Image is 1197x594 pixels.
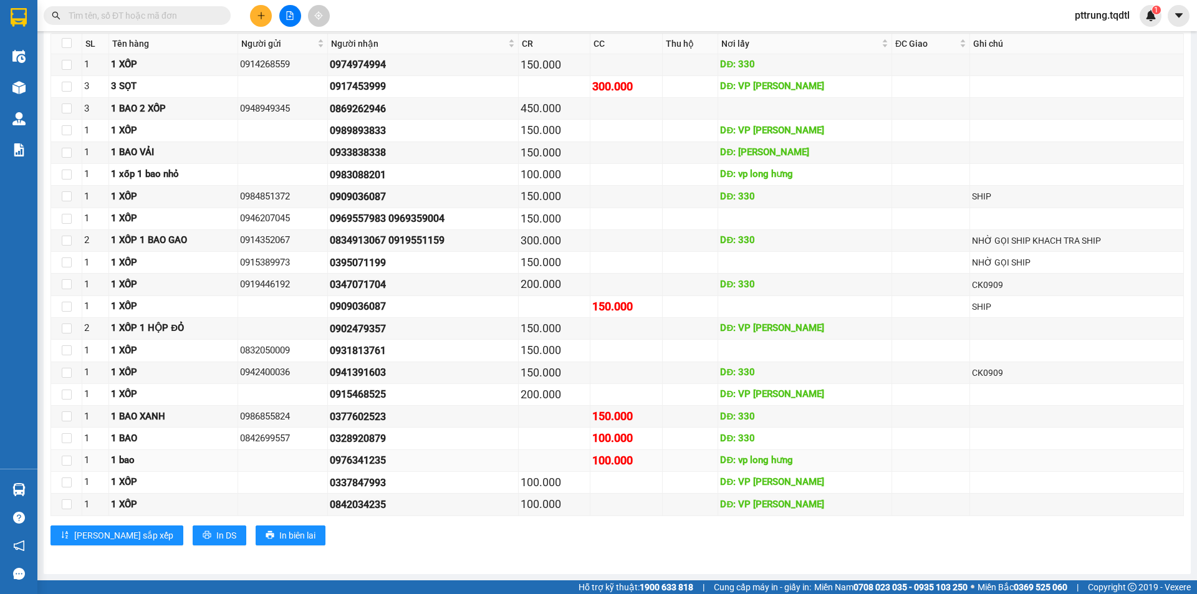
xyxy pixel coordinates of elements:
[12,81,26,94] img: warehouse-icon
[720,57,890,72] div: DĐ: 330
[720,277,890,292] div: DĐ: 330
[592,452,660,469] div: 100.000
[84,431,107,446] div: 1
[250,5,272,27] button: plus
[13,568,25,580] span: message
[84,57,107,72] div: 1
[720,123,890,138] div: DĐ: VP [PERSON_NAME]
[521,122,588,139] div: 150.000
[592,408,660,425] div: 150.000
[74,529,173,542] span: [PERSON_NAME] sắp xếp
[330,79,516,94] div: 0917453999
[84,497,107,512] div: 1
[1065,7,1140,23] span: pttrung.tqdtl
[330,299,516,314] div: 0909036087
[330,431,516,446] div: 0328920879
[111,277,236,292] div: 1 XỐP
[519,34,590,54] th: CR
[84,189,107,204] div: 1
[111,497,236,512] div: 1 XỐP
[240,211,325,226] div: 0946207045
[111,256,236,271] div: 1 XỐP
[111,233,236,248] div: 1 XỐP 1 BAO GAO
[330,167,516,183] div: 0983088201
[84,277,107,292] div: 1
[714,580,811,594] span: Cung cấp máy in - giấy in:
[266,530,274,540] span: printer
[971,585,974,590] span: ⚪️
[330,145,516,160] div: 0933838338
[972,300,1181,314] div: SHIP
[111,343,236,358] div: 1 XỐP
[1152,6,1161,14] sup: 1
[111,431,236,446] div: 1 BAO
[720,145,890,160] div: DĐ: [PERSON_NAME]
[720,387,890,402] div: DĐ: VP [PERSON_NAME]
[720,321,890,336] div: DĐ: VP [PERSON_NAME]
[330,386,516,402] div: 0915468525
[331,37,506,50] span: Người nhận
[111,102,236,117] div: 1 BAO 2 XỐP
[592,429,660,447] div: 100.000
[330,101,516,117] div: 0869262946
[703,580,704,594] span: |
[12,143,26,156] img: solution-icon
[1173,10,1185,21] span: caret-down
[84,79,107,94] div: 3
[720,365,890,380] div: DĐ: 330
[279,529,315,542] span: In biên lai
[60,530,69,540] span: sort-ascending
[240,57,325,72] div: 0914268559
[286,11,294,20] span: file-add
[240,189,325,204] div: 0984851372
[521,386,588,403] div: 200.000
[970,34,1184,54] th: Ghi chú
[240,233,325,248] div: 0914352067
[111,167,236,182] div: 1 xốp 1 bao nhỏ
[111,410,236,424] div: 1 BAO XANH
[330,343,516,358] div: 0931813761
[69,9,216,22] input: Tìm tên, số ĐT hoặc mã đơn
[52,11,60,20] span: search
[1014,582,1067,592] strong: 0369 525 060
[240,277,325,292] div: 0919446192
[521,166,588,183] div: 100.000
[330,409,516,424] div: 0377602523
[330,365,516,380] div: 0941391603
[84,365,107,380] div: 1
[521,474,588,491] div: 100.000
[720,497,890,512] div: DĐ: VP [PERSON_NAME]
[720,167,890,182] div: DĐ: vp long hưng
[84,145,107,160] div: 1
[521,496,588,513] div: 100.000
[330,277,516,292] div: 0347071704
[521,320,588,337] div: 150.000
[111,123,236,138] div: 1 XỐP
[521,254,588,271] div: 150.000
[84,410,107,424] div: 1
[330,475,516,491] div: 0337847993
[330,211,516,226] div: 0969557983 0969359004
[111,145,236,160] div: 1 BAO VẢI
[84,256,107,271] div: 1
[521,210,588,228] div: 150.000
[84,211,107,226] div: 1
[1145,10,1156,21] img: icon-new-feature
[1077,580,1079,594] span: |
[521,342,588,359] div: 150.000
[84,475,107,490] div: 1
[330,321,516,337] div: 0902479357
[972,278,1181,292] div: CK0909
[721,37,879,50] span: Nơi lấy
[895,37,957,50] span: ĐC Giao
[240,365,325,380] div: 0942400036
[12,50,26,63] img: warehouse-icon
[240,256,325,271] div: 0915389973
[972,366,1181,380] div: CK0909
[640,582,693,592] strong: 1900 633 818
[84,343,107,358] div: 1
[720,453,890,468] div: DĐ: vp long hưng
[308,5,330,27] button: aim
[814,580,968,594] span: Miền Nam
[84,453,107,468] div: 1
